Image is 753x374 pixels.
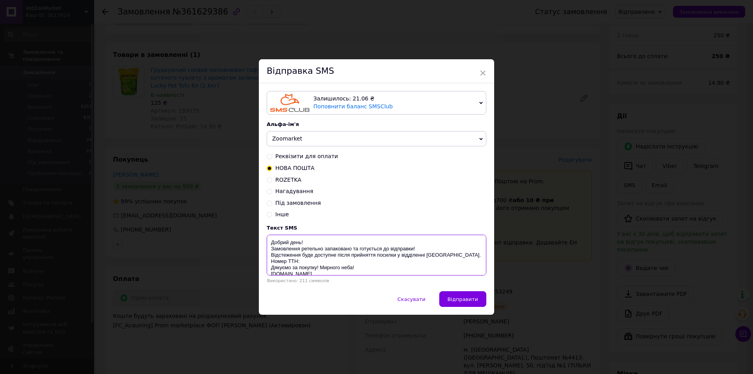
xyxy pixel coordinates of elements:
[397,296,425,302] span: Скасувати
[439,291,486,307] button: Відправити
[275,200,321,206] span: Під замовлення
[313,103,393,109] a: Поповнити баланс SMSClub
[389,291,433,307] button: Скасувати
[267,278,486,283] div: Використано: 211 символів
[259,59,494,83] div: Відправка SMS
[479,66,486,80] span: ×
[272,135,302,142] span: Zoomarket
[275,211,289,217] span: Інше
[267,225,486,231] div: Текст SMS
[313,95,476,103] div: Залишилось: 21.06 ₴
[447,296,478,302] span: Відправити
[267,235,486,275] textarea: Добрий день! Замовлення ретельно запаковано та готується до відправки! Відстеження буде доступне ...
[275,188,313,194] span: Нагадування
[275,153,338,159] span: Реквізити для оплати
[275,177,301,183] span: ROZETKA
[275,165,315,171] span: НОВА ПОШТА
[267,121,299,127] span: Альфа-ім'я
